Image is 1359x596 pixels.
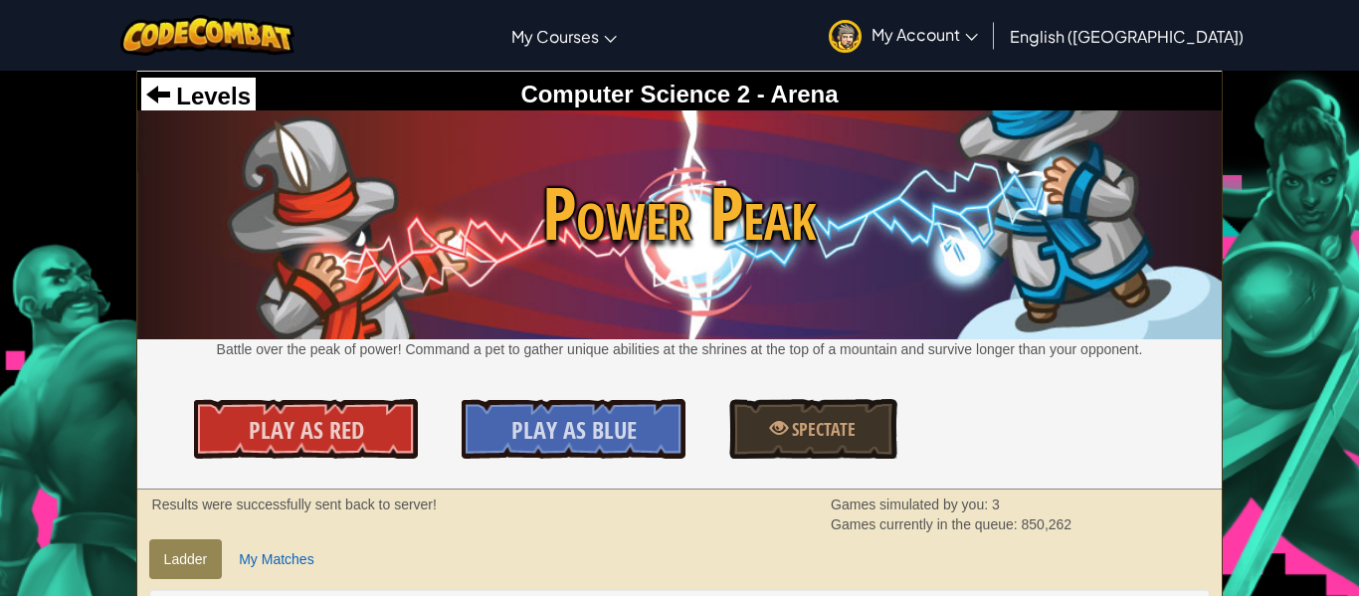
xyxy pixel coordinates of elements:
strong: Results were successfully sent back to server! [152,497,437,512]
img: CodeCombat logo [120,15,294,56]
p: Battle over the peak of power! Command a pet to gather unique abilities at the shrines at the top... [137,339,1223,359]
span: Games currently in the queue: [831,516,1021,532]
span: Power Peak [137,162,1223,265]
a: My Matches [224,539,328,579]
span: My Courses [511,26,599,47]
span: Computer Science 2 [520,81,750,107]
a: English ([GEOGRAPHIC_DATA]) [1000,9,1254,63]
span: Play As Red [249,414,364,446]
span: English ([GEOGRAPHIC_DATA]) [1010,26,1244,47]
span: Games simulated by you: [831,497,992,512]
a: Ladder [149,539,223,579]
span: My Account [872,24,978,45]
span: Spectate [788,417,856,442]
span: - Arena [750,81,838,107]
img: avatar [829,20,862,53]
a: My Account [819,4,988,67]
span: Levels [170,83,251,109]
a: Levels [146,83,251,109]
a: My Courses [501,9,627,63]
a: Spectate [729,399,896,459]
span: Play As Blue [511,414,637,446]
span: 3 [992,497,1000,512]
span: 850,262 [1022,516,1072,532]
img: Power Peak [137,110,1223,339]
